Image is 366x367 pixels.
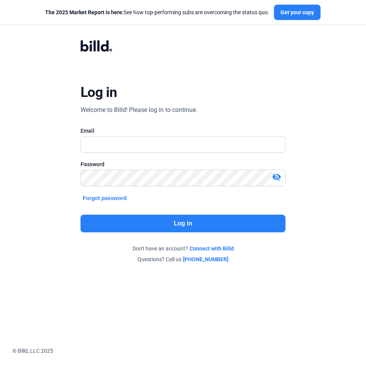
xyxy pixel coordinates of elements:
[183,255,228,263] a: [PHONE_NUMBER]
[81,194,129,202] button: Forgot password
[272,172,281,182] mat-icon: visibility_off
[190,245,234,252] a: Connect with Billd
[81,245,285,252] div: Don't have an account?
[81,84,117,101] div: Log in
[81,160,285,168] div: Password
[81,215,285,232] button: Log in
[81,105,197,115] div: Welcome to Billd! Please log in to continue.
[274,5,321,20] button: Get your copy
[45,8,269,16] div: See how top-performing subs are overcoming the status quo.
[81,127,285,135] div: Email
[45,9,124,15] span: The 2025 Market Report is here:
[81,255,285,263] div: Questions? Call us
